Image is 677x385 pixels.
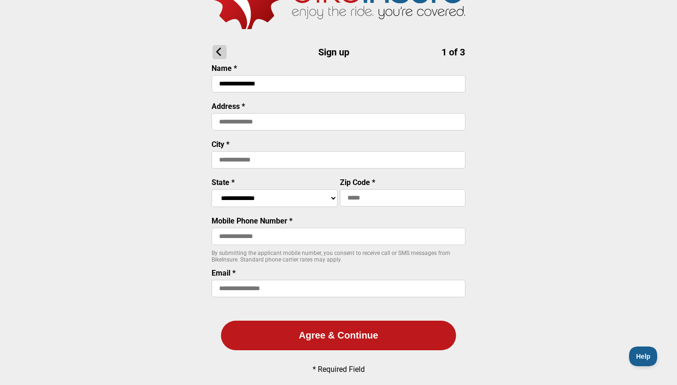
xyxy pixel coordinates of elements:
label: City * [212,140,229,149]
iframe: Toggle Customer Support [629,346,658,366]
label: State * [212,178,235,187]
h1: Sign up [213,45,465,59]
label: Email * [212,269,236,277]
button: Agree & Continue [221,321,456,350]
label: Mobile Phone Number * [212,216,292,225]
p: * Required Field [313,365,365,374]
span: 1 of 3 [441,46,465,58]
label: Zip Code * [340,178,375,187]
label: Address * [212,102,245,111]
p: By submitting the applicant mobile number, you consent to receive call or SMS messages from BikeI... [212,250,465,263]
label: Name * [212,64,237,73]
